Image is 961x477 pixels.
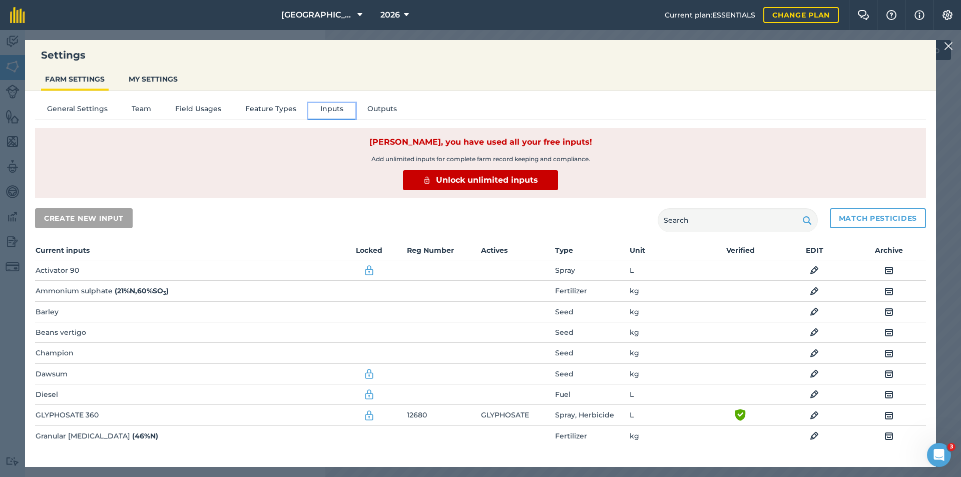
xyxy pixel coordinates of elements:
[914,9,924,21] img: svg+xml;base64,PHN2ZyB4bWxucz0iaHR0cDovL3d3dy53My5vcmcvMjAwMC9zdmciIHdpZHRoPSIxNyIgaGVpZ2h0PSIxNy...
[132,431,158,440] strong: ( 46 % N )
[355,103,409,118] button: Outputs
[35,244,332,260] th: Current inputs
[35,405,332,425] td: GLYPHOSATE 360
[163,103,233,118] button: Field Usages
[363,409,374,421] img: svg+xml;base64,PD94bWwgdmVyc2lvbj0iMS4wIiBlbmNvZGluZz0idXRmLTgiPz4KPCEtLSBHZW5lcmF0b3I6IEFkb2JlIE...
[802,214,812,226] img: svg+xml;base64,PHN2ZyB4bWxucz0iaHR0cDovL3d3dy53My5vcmcvMjAwMC9zdmciIHdpZHRoPSIxOSIgaGVpZ2h0PSIyNC...
[884,388,893,400] img: svg+xml;base64,PHN2ZyB4bWxucz0iaHR0cDovL3d3dy53My5vcmcvMjAwMC9zdmciIHdpZHRoPSIxOCIgaGVpZ2h0PSIyNC...
[629,405,703,425] td: L
[35,343,332,363] td: Champion
[629,301,703,322] td: kg
[884,430,893,442] img: svg+xml;base64,PHN2ZyB4bWxucz0iaHR0cDovL3d3dy53My5vcmcvMjAwMC9zdmciIHdpZHRoPSIxOCIgaGVpZ2h0PSIyNC...
[10,7,25,23] img: fieldmargin Logo
[884,368,893,380] img: svg+xml;base64,PHN2ZyB4bWxucz0iaHR0cDovL3d3dy53My5vcmcvMjAwMC9zdmciIHdpZHRoPSIxOCIgaGVpZ2h0PSIyNC...
[703,244,777,260] th: Verified
[885,10,897,20] img: A question mark icon
[25,48,936,62] h3: Settings
[555,244,629,260] th: Type
[857,10,869,20] img: Two speech bubbles overlapping with the left bubble in the forefront
[369,136,592,148] strong: [PERSON_NAME], you have used all your free inputs!
[884,347,893,359] img: svg+xml;base64,PHN2ZyB4bWxucz0iaHR0cDovL3d3dy53My5vcmcvMjAwMC9zdmciIHdpZHRoPSIxOCIgaGVpZ2h0PSIyNC...
[380,9,400,21] span: 2026
[629,260,703,281] td: L
[810,388,819,400] img: svg+xml;base64,PHN2ZyB4bWxucz0iaHR0cDovL3d3dy53My5vcmcvMjAwMC9zdmciIHdpZHRoPSIxOCIgaGVpZ2h0PSIyNC...
[810,326,819,338] img: svg+xml;base64,PHN2ZyB4bWxucz0iaHR0cDovL3d3dy53My5vcmcvMjAwMC9zdmciIHdpZHRoPSIxOCIgaGVpZ2h0PSIyNC...
[629,363,703,384] td: kg
[810,285,819,297] img: svg+xml;base64,PHN2ZyB4bWxucz0iaHR0cDovL3d3dy53My5vcmcvMjAwMC9zdmciIHdpZHRoPSIxOCIgaGVpZ2h0PSIyNC...
[436,174,538,186] span: Unlock unlimited inputs
[555,343,629,363] td: Seed
[363,368,374,380] img: svg+xml;base64,PD94bWwgdmVyc2lvbj0iMS4wIiBlbmNvZGluZz0idXRmLTgiPz4KPCEtLSBHZW5lcmF0b3I6IEFkb2JlIE...
[830,208,926,228] button: Match pesticides
[125,70,182,89] button: MY SETTINGS
[35,363,332,384] td: Dawsum
[371,153,590,165] span: Add unlimited inputs for complete farm record keeping and compliance.
[35,322,332,343] td: Beans vertigo
[403,170,558,190] a: Unlock unlimited inputs
[941,10,953,20] img: A cog icon
[35,103,120,118] button: General Settings
[884,285,893,297] img: svg+xml;base64,PHN2ZyB4bWxucz0iaHR0cDovL3d3dy53My5vcmcvMjAwMC9zdmciIHdpZHRoPSIxOCIgaGVpZ2h0PSIyNC...
[555,425,629,446] td: Fertilizer
[810,347,819,359] img: svg+xml;base64,PHN2ZyB4bWxucz0iaHR0cDovL3d3dy53My5vcmcvMjAwMC9zdmciIHdpZHRoPSIxOCIgaGVpZ2h0PSIyNC...
[810,368,819,380] img: svg+xml;base64,PHN2ZyB4bWxucz0iaHR0cDovL3d3dy53My5vcmcvMjAwMC9zdmciIHdpZHRoPSIxOCIgaGVpZ2h0PSIyNC...
[332,244,406,260] th: Locked
[555,384,629,404] td: Fuel
[35,260,332,281] td: Activator 90
[763,7,839,23] a: Change plan
[884,264,893,276] img: svg+xml;base64,PHN2ZyB4bWxucz0iaHR0cDovL3d3dy53My5vcmcvMjAwMC9zdmciIHdpZHRoPSIxOCIgaGVpZ2h0PSIyNC...
[629,343,703,363] td: kg
[884,409,893,421] img: svg+xml;base64,PHN2ZyB4bWxucz0iaHR0cDovL3d3dy53My5vcmcvMjAwMC9zdmciIHdpZHRoPSIxOCIgaGVpZ2h0PSIyNC...
[35,301,332,322] td: Barley
[629,384,703,404] td: L
[555,363,629,384] td: Seed
[555,322,629,343] td: Seed
[555,260,629,281] td: Spray
[35,384,332,404] td: Diesel
[629,244,703,260] th: Unit
[810,306,819,318] img: svg+xml;base64,PHN2ZyB4bWxucz0iaHR0cDovL3d3dy53My5vcmcvMjAwMC9zdmciIHdpZHRoPSIxOCIgaGVpZ2h0PSIyNC...
[629,281,703,301] td: kg
[884,306,893,318] img: svg+xml;base64,PHN2ZyB4bWxucz0iaHR0cDovL3d3dy53My5vcmcvMjAwMC9zdmciIHdpZHRoPSIxOCIgaGVpZ2h0PSIyNC...
[810,264,819,276] img: svg+xml;base64,PHN2ZyB4bWxucz0iaHR0cDovL3d3dy53My5vcmcvMjAwMC9zdmciIHdpZHRoPSIxOCIgaGVpZ2h0PSIyNC...
[629,425,703,446] td: kg
[629,322,703,343] td: kg
[363,388,374,400] img: svg+xml;base64,PD94bWwgdmVyc2lvbj0iMS4wIiBlbmNvZGluZz0idXRmLTgiPz4KPCEtLSBHZW5lcmF0b3I6IEFkb2JlIE...
[810,409,819,421] img: svg+xml;base64,PHN2ZyB4bWxucz0iaHR0cDovL3d3dy53My5vcmcvMjAwMC9zdmciIHdpZHRoPSIxOCIgaGVpZ2h0PSIyNC...
[308,103,355,118] button: Inputs
[927,443,951,467] iframe: Intercom live chat
[555,281,629,301] td: Fertilizer
[163,290,166,296] sub: 3
[810,430,819,442] img: svg+xml;base64,PHN2ZyB4bWxucz0iaHR0cDovL3d3dy53My5vcmcvMjAwMC9zdmciIHdpZHRoPSIxOCIgaGVpZ2h0PSIyNC...
[555,405,629,425] td: Spray, Herbicide
[406,244,480,260] th: Reg Number
[115,286,169,295] strong: ( 21 % N , 60 % SO )
[555,301,629,322] td: Seed
[852,244,926,260] th: Archive
[480,244,555,260] th: Actives
[480,405,555,425] td: GLYPHOSATE
[658,208,818,232] input: Search
[947,443,955,451] span: 3
[35,281,332,301] td: Ammonium sulphate
[884,326,893,338] img: svg+xml;base64,PHN2ZyB4bWxucz0iaHR0cDovL3d3dy53My5vcmcvMjAwMC9zdmciIHdpZHRoPSIxOCIgaGVpZ2h0PSIyNC...
[120,103,163,118] button: Team
[35,208,133,228] button: Create new input
[233,103,308,118] button: Feature Types
[777,244,851,260] th: EDIT
[944,40,953,52] img: svg+xml;base64,PHN2ZyB4bWxucz0iaHR0cDovL3d3dy53My5vcmcvMjAwMC9zdmciIHdpZHRoPSIyMiIgaGVpZ2h0PSIzMC...
[35,425,332,446] td: Granular [MEDICAL_DATA]
[665,10,755,21] span: Current plan : ESSENTIALS
[281,9,353,21] span: [GEOGRAPHIC_DATA]
[363,264,374,276] img: svg+xml;base64,PD94bWwgdmVyc2lvbj0iMS4wIiBlbmNvZGluZz0idXRmLTgiPz4KPCEtLSBHZW5lcmF0b3I6IEFkb2JlIE...
[41,70,109,89] button: FARM SETTINGS
[406,405,480,425] td: 12680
